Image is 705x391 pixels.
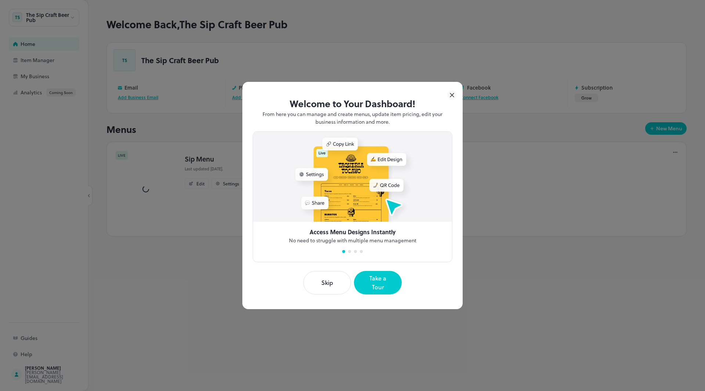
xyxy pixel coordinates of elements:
p: Welcome to Your Dashboard! [253,97,452,111]
button: Take a Tour [354,271,402,294]
button: Skip [303,271,351,294]
p: Access Menu Designs Instantly [310,228,395,236]
p: No need to struggle with multiple menu management [289,236,416,244]
p: From here you can manage and create menus, update item pricing, edit your business information an... [253,110,452,126]
img: intro-access-menu-design-1ff07d5f.jpg [253,132,452,222]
